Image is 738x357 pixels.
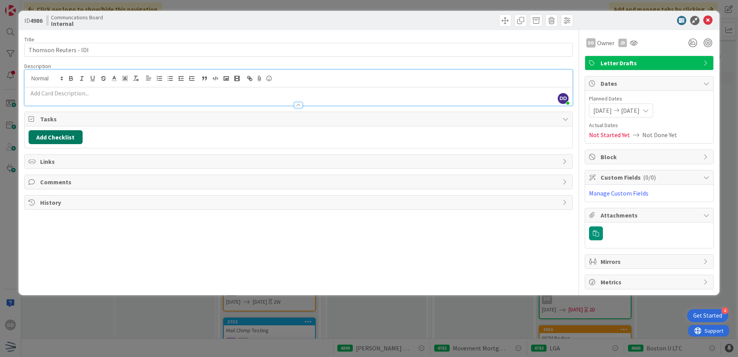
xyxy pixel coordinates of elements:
span: Owner [597,38,614,48]
span: ID [24,16,42,25]
span: Custom Fields [601,173,699,182]
span: Description [24,63,51,70]
span: History [40,198,559,207]
span: [DATE] [621,106,640,115]
span: Block [601,152,699,161]
span: Tasks [40,114,559,124]
span: [DATE] [593,106,612,115]
span: Not Started Yet [589,130,630,139]
div: Get Started [693,312,722,320]
button: Add Checklist [29,130,83,144]
b: Internal [51,20,103,27]
span: Planned Dates [589,95,709,103]
b: 4986 [30,17,42,24]
span: Mirrors [601,257,699,266]
label: Title [24,36,34,43]
span: Not Done Yet [642,130,677,139]
div: DD [586,38,596,48]
span: DD [558,93,569,104]
span: Links [40,157,559,166]
input: type card name here... [24,43,573,57]
span: Comments [40,177,559,187]
a: Manage Custom Fields [589,189,648,197]
div: Open Get Started checklist, remaining modules: 4 [687,309,728,322]
span: ( 0/0 ) [643,173,656,181]
span: Support [16,1,35,10]
span: Actual Dates [589,121,709,129]
span: Dates [601,79,699,88]
span: Letter Drafts [601,58,699,68]
span: Attachments [601,211,699,220]
span: Metrics [601,277,699,287]
span: Communcations Board [51,14,103,20]
div: JD [618,39,627,47]
div: 4 [721,307,728,314]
